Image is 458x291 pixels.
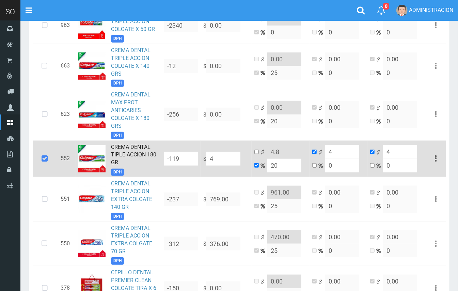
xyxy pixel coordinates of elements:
i: $ [318,104,325,112]
td: 552 [58,140,76,177]
i: $ [318,149,325,156]
a: CREMA DENTAL TRIPLE ACCION COLGATE X 140 GRS [111,47,151,77]
td: 550 [58,221,76,266]
i: $ [376,56,383,64]
i: $ [318,189,325,197]
td: 963 [58,7,76,44]
img: ... [78,52,106,80]
span: 0 [383,3,389,10]
a: CREMA DENTAL MAX PROT ANTICARIES COLGATE X 180 GRS [111,91,151,129]
a: CREMA DENTAL TRIPLE ACCION COLGATE X 50 GR [111,11,155,33]
span: DPH [111,80,124,87]
td: $ [201,140,252,177]
i: $ [260,104,267,112]
i: $ [376,149,383,156]
td: 551 [58,177,76,221]
td: $ [201,88,252,140]
i: $ [376,104,383,112]
td: $ [201,221,252,266]
span: DPH [111,169,124,176]
i: $ [318,234,325,242]
i: $ [376,234,383,242]
span: DPH [111,132,124,139]
img: ... [78,145,106,172]
img: ... [78,101,106,128]
td: $ [201,44,252,88]
i: $ [260,56,267,64]
i: $ [376,278,383,286]
i: $ [376,189,383,197]
a: CREMA DENTAL TIPLE ACCION 180 GR [111,144,156,166]
span: DPH [111,213,124,220]
img: User Image [396,5,408,16]
i: $ [260,278,267,286]
td: $ [201,7,252,44]
a: CREMA DENTAL TRIPLE ACCION EXTRA COLGATE 140 GR [111,180,152,210]
td: 623 [58,88,76,140]
td: 663 [58,44,76,88]
a: CREMA DENTAL TRIPLE ACCION EXTRA COLGATE 70 GR [111,225,152,255]
i: $ [318,278,325,286]
span: ADMINISTRACION [409,7,453,13]
i: $ [260,234,267,242]
td: $ [201,177,252,221]
img: ... [78,230,106,257]
img: ... [78,12,106,39]
span: DPH [111,35,124,42]
i: $ [260,149,267,156]
i: $ [318,56,325,64]
i: $ [260,189,267,197]
img: ... [78,186,106,213]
